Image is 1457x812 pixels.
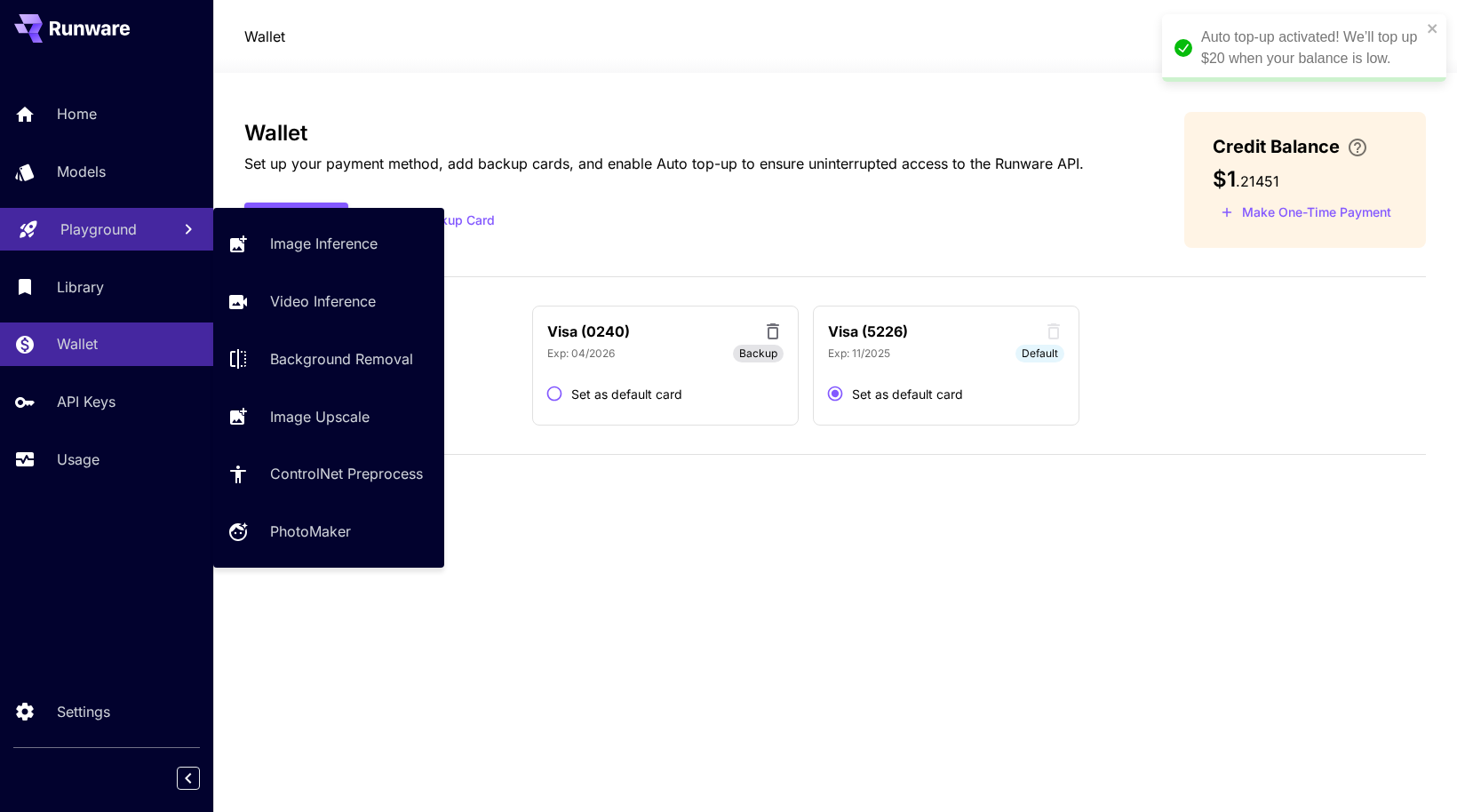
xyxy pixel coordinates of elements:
[270,521,351,542] p: PhotoMaker
[57,701,110,722] p: Settings
[244,203,348,239] button: Add Funds
[244,26,285,47] p: Wallet
[1015,346,1064,362] span: Default
[270,463,423,484] p: ControlNet Preprocess
[1427,21,1439,36] button: close
[270,233,378,254] p: Image Inference
[547,346,615,362] p: Exp: 04/2026
[270,406,370,427] p: Image Upscale
[57,103,97,124] p: Home
[57,333,98,354] p: Wallet
[547,321,630,342] p: Visa (0240)
[1213,199,1399,227] button: Make a one-time, non-recurring payment
[852,385,963,403] span: Set as default card
[1201,27,1421,69] div: Auto top-up activated! We’ll top up $20 when your balance is low.
[244,26,285,47] nav: breadcrumb
[213,510,444,553] a: PhotoMaker
[213,338,444,381] a: Background Removal
[270,291,376,312] p: Video Inference
[828,346,890,362] p: Exp: 11/2025
[190,762,213,794] div: Collapse sidebar
[57,161,106,182] p: Models
[1213,166,1236,192] span: $1
[213,222,444,266] a: Image Inference
[348,203,514,238] button: Add Backup Card
[571,385,682,403] span: Set as default card
[213,452,444,496] a: ControlNet Preprocess
[1340,137,1375,158] button: Enter your card details and choose an Auto top-up amount to avoid service interruptions. We'll au...
[1236,172,1279,190] span: . 21451
[213,394,444,438] a: Image Upscale
[244,153,1084,174] p: Set up your payment method, add backup cards, and enable Auto top-up to ensure uninterrupted acce...
[177,767,200,790] button: Collapse sidebar
[57,391,115,412] p: API Keys
[57,449,100,470] p: Usage
[1213,133,1340,160] span: Credit Balance
[57,276,104,298] p: Library
[739,346,777,362] span: Backup
[213,280,444,323] a: Video Inference
[60,219,137,240] p: Playground
[270,348,413,370] p: Background Removal
[244,121,1084,146] h3: Wallet
[828,321,908,342] p: Visa (5226)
